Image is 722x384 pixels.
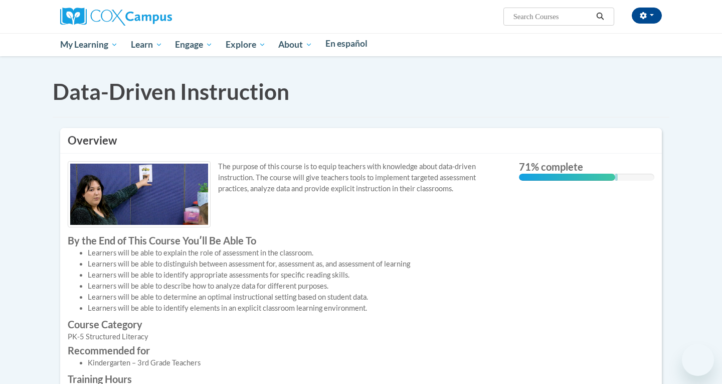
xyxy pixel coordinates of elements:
[88,357,504,368] li: Kindergarten – 3rd Grade Teachers
[131,39,162,51] span: Learn
[88,292,504,303] li: Learners will be able to determine an optimal instructional setting based on student data.
[219,33,272,56] a: Explore
[226,39,266,51] span: Explore
[68,161,504,194] p: The purpose of this course is to equip teachers with knowledge about data-driven instruction. The...
[60,39,118,51] span: My Learning
[512,11,593,23] input: Search Courses
[168,33,219,56] a: Engage
[68,331,504,342] div: PK-5 Structured Literacy
[682,344,714,376] iframe: Button to launch messaging window
[60,8,172,26] img: Cox Campus
[88,247,504,259] li: Learners will be able to explain the role of assessment in the classroom.
[68,319,504,330] label: Course Category
[45,33,677,56] div: Main menu
[593,11,608,23] button: Search
[278,39,312,51] span: About
[88,303,504,314] li: Learners will be able to identify elements in an explicit classroom learning environment.
[88,270,504,281] li: Learners will be able to identify appropriate assessments for specific reading skills.
[615,174,618,181] div: 0.001%
[68,235,504,246] label: By the End of This Course Youʹll Be Able To
[519,161,654,172] label: 71% complete
[88,259,504,270] li: Learners will be able to distinguish between assessment for, assessment as, and assessment of lea...
[519,174,615,181] div: 71% complete
[68,133,654,149] h3: Overview
[319,33,374,54] a: En español
[68,345,504,356] label: Recommended for
[325,38,368,49] span: En español
[60,12,172,20] a: Cox Campus
[272,33,319,56] a: About
[632,8,662,24] button: Account Settings
[53,78,289,104] span: Data-Driven Instruction
[88,281,504,292] li: Learners will be able to describe how to analyze data for different purposes.
[68,161,211,227] img: Course logo image
[124,33,169,56] a: Learn
[175,39,213,51] span: Engage
[54,33,124,56] a: My Learning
